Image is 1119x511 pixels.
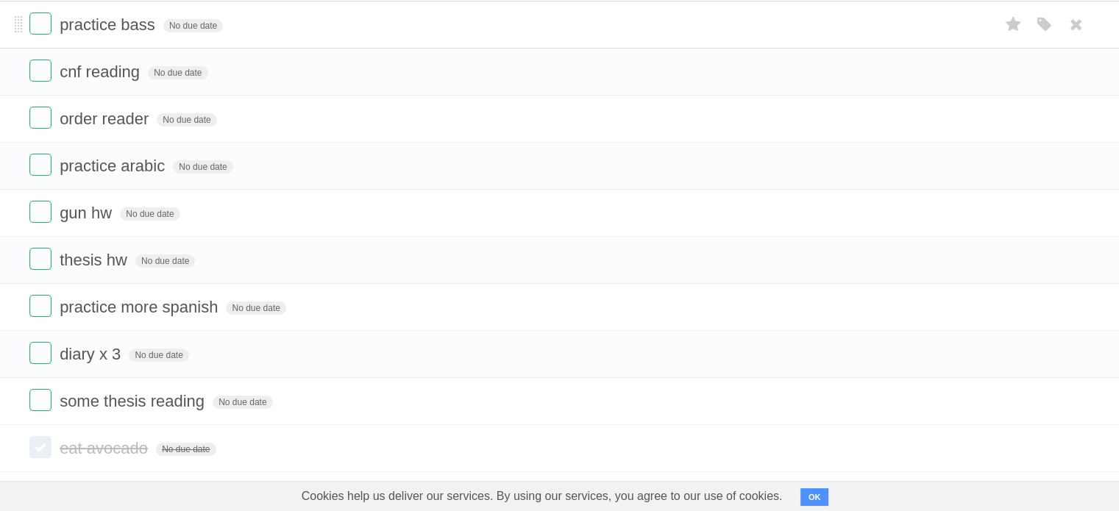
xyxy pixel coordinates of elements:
label: Star task [1000,12,1028,37]
span: eat avocado [60,439,152,457]
label: Done [29,107,51,129]
span: No due date [226,301,285,315]
label: Done [29,60,51,82]
span: No due date [163,19,223,32]
span: some thesis reading [60,392,208,410]
span: order reader [60,110,152,128]
span: No due date [120,207,180,221]
span: No due date [173,160,232,174]
label: Done [29,389,51,411]
span: cnf reading [60,62,143,81]
span: No due date [156,443,216,456]
span: practice arabic [60,157,168,175]
label: Done [29,436,51,458]
span: No due date [135,254,195,268]
span: No due date [129,349,188,362]
label: Done [29,201,51,223]
span: gun hw [60,204,116,222]
label: Done [29,295,51,317]
span: No due date [157,113,216,126]
label: Done [29,154,51,176]
label: Done [29,12,51,35]
span: Cookies help us deliver our services. By using our services, you agree to our use of cookies. [287,482,797,511]
label: Done [29,342,51,364]
button: OK [800,488,829,506]
span: No due date [148,66,207,79]
span: diary x 3 [60,345,124,363]
span: practice more spanish [60,298,221,316]
span: No due date [213,396,272,409]
span: thesis hw [60,251,131,269]
label: Done [29,248,51,270]
span: practice bass [60,15,159,34]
